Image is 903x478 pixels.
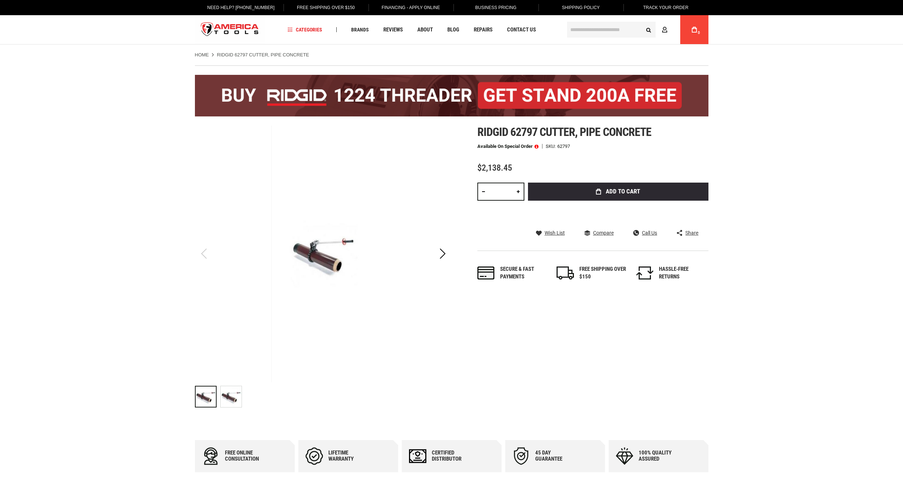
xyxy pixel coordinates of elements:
a: About [414,25,436,35]
img: BOGO: Buy the RIDGID® 1224 Threader (26092), get the 92467 200A Stand FREE! [195,75,708,116]
img: RIDGID 62797 CUTTER, PIPE CONCRETE [195,125,452,382]
img: RIDGID 62797 CUTTER, PIPE CONCRETE [221,386,242,407]
a: Brands [348,25,372,35]
div: RIDGID 62797 CUTTER, PIPE CONCRETE [195,382,220,411]
span: Reviews [383,27,403,33]
div: Secure & fast payments [500,265,547,281]
strong: RIDGID 62797 CUTTER, PIPE CONCRETE [217,52,309,57]
img: payments [477,266,495,279]
span: Contact Us [507,27,536,33]
span: $2,138.45 [477,163,512,173]
div: Certified Distributor [432,450,475,462]
span: 0 [698,31,700,35]
span: Shipping Policy [562,5,600,10]
a: Repairs [470,25,496,35]
a: Compare [584,230,614,236]
div: Next [434,125,452,382]
div: Free online consultation [225,450,268,462]
iframe: Secure express checkout frame [527,203,710,224]
button: Search [642,23,656,37]
div: HASSLE-FREE RETURNS [659,265,706,281]
button: Add to Cart [528,183,708,201]
span: Blog [447,27,459,33]
a: Blog [444,25,463,35]
span: Compare [593,230,614,235]
div: RIDGID 62797 CUTTER, PIPE CONCRETE [220,382,242,411]
span: Add to Cart [606,188,640,195]
img: shipping [557,266,574,279]
div: FREE SHIPPING OVER $150 [579,265,626,281]
span: About [417,27,433,33]
span: Brands [351,27,369,32]
img: returns [636,266,653,279]
img: America Tools [195,16,265,43]
span: Share [685,230,698,235]
span: Call Us [642,230,657,235]
div: 45 day Guarantee [535,450,579,462]
span: Wish List [545,230,565,235]
p: Available on Special Order [477,144,538,149]
a: Categories [284,25,325,35]
div: Lifetime warranty [328,450,372,462]
div: 62797 [557,144,570,149]
a: store logo [195,16,265,43]
a: Call Us [633,230,657,236]
a: Contact Us [504,25,539,35]
a: Wish List [536,230,565,236]
a: Reviews [380,25,406,35]
span: Ridgid 62797 cutter, pipe concrete [477,125,651,139]
span: Repairs [474,27,493,33]
strong: SKU [546,144,557,149]
a: 0 [687,15,701,44]
div: 100% quality assured [639,450,682,462]
span: Categories [287,27,322,32]
a: Home [195,52,209,58]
